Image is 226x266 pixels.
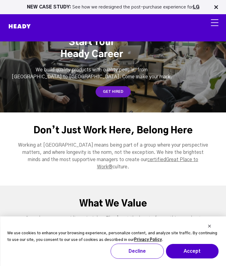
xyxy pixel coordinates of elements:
[11,66,173,80] div: We build quality products with quality people, from [GEOGRAPHIC_DATA] to [GEOGRAPHIC_DATA]. Come ...
[208,224,211,230] button: Dismiss cookie banner
[10,125,216,137] h3: Don’t Just Work Here, Belong Here
[134,237,162,244] a: Privacy Policy
[12,4,214,10] p: See how we redesigned the post-purchase experience for
[165,244,219,259] button: Accept
[10,198,216,210] div: What We Value
[213,4,219,10] img: Close Bar
[193,5,199,9] a: LG
[7,230,219,244] p: We use cookies to enhance your browsing experience, personalize content, and analyze site traffic...
[110,244,164,259] button: Decline
[58,36,125,60] h1: Start Your Heady Career
[27,5,72,9] strong: NEW CASE STUDY:
[103,86,123,98] div: GET HIRED
[97,157,198,169] a: certifiedGreat Place to Work®
[18,215,208,229] p: Our values are our guiding principles. They’re at the heart of everything we do at [GEOGRAPHIC_DA...
[5,17,35,35] img: Heady_Logo_Web-01 (1)
[96,86,131,98] a: GET HIRED
[18,143,208,169] span: Working at [GEOGRAPHIC_DATA] means being part of a group where your perspective matters, and wher...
